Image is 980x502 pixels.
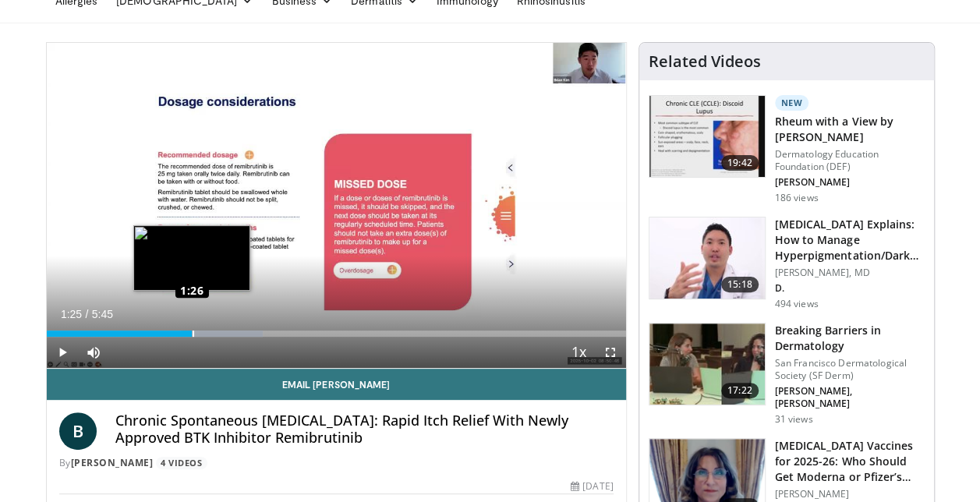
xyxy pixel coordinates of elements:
[775,298,819,310] p: 494 views
[115,412,614,446] h4: Chronic Spontaneous [MEDICAL_DATA]: Rapid Itch Relief With Newly Approved BTK Inhibitor Remibrutinib
[156,457,207,470] a: 4 Videos
[775,114,925,145] h3: Rheum with a View by [PERSON_NAME]
[775,95,809,111] p: New
[649,96,765,177] img: 15b49de1-14e0-4398-a509-d8f4bc066e5c.150x105_q85_crop-smart_upscale.jpg
[595,337,626,368] button: Fullscreen
[571,479,613,493] div: [DATE]
[775,176,925,189] p: [PERSON_NAME]
[649,217,765,299] img: e1503c37-a13a-4aad-9ea8-1e9b5ff728e6.150x105_q85_crop-smart_upscale.jpg
[47,369,626,400] a: Email [PERSON_NAME]
[59,412,97,450] a: B
[71,456,154,469] a: [PERSON_NAME]
[86,308,89,320] span: /
[649,217,925,310] a: 15:18 [MEDICAL_DATA] Explains: How to Manage Hyperpigmentation/Dark Spots o… [PERSON_NAME], MD D....
[775,267,925,279] p: [PERSON_NAME], MD
[649,95,925,204] a: 19:42 New Rheum with a View by [PERSON_NAME] Dermatology Education Foundation (DEF) [PERSON_NAME]...
[775,282,925,295] p: D.
[775,148,925,173] p: Dermatology Education Foundation (DEF)
[47,43,626,369] video-js: Video Player
[47,331,626,337] div: Progress Bar
[775,323,925,354] h3: Breaking Barriers in Dermatology
[775,438,925,485] h3: [MEDICAL_DATA] Vaccines for 2025-26: Who Should Get Moderna or Pfizer’s Up…
[721,383,759,398] span: 17:22
[649,52,761,71] h4: Related Videos
[775,385,925,410] p: [PERSON_NAME], [PERSON_NAME]
[133,225,250,291] img: image.jpeg
[564,337,595,368] button: Playback Rate
[775,217,925,263] h3: [MEDICAL_DATA] Explains: How to Manage Hyperpigmentation/Dark Spots o…
[61,308,82,320] span: 1:25
[775,192,819,204] p: 186 views
[47,337,78,368] button: Play
[78,337,109,368] button: Mute
[775,357,925,382] p: San Francisco Dermatological Society (SF Derm)
[721,277,759,292] span: 15:18
[649,323,765,405] img: 79f0055a-17c6-4de4-a236-28f6935bb11e.150x105_q85_crop-smart_upscale.jpg
[775,488,925,500] p: [PERSON_NAME]
[721,155,759,171] span: 19:42
[649,323,925,426] a: 17:22 Breaking Barriers in Dermatology San Francisco Dermatological Society (SF Derm) [PERSON_NAM...
[92,308,113,320] span: 5:45
[775,413,813,426] p: 31 views
[59,456,614,470] div: By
